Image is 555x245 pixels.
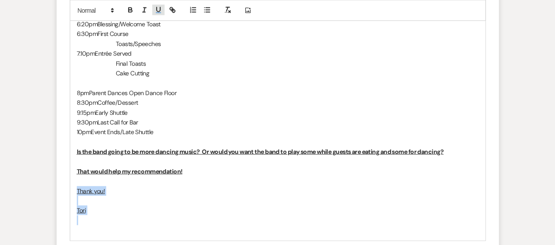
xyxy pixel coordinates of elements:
span: 7:10pm [77,50,95,57]
p: First Course [77,29,479,39]
u: That would help my recommendation! [77,167,183,175]
p: Early Shuttle [77,108,479,117]
p: Coffee/Dessert [77,98,479,107]
span: 6:20pm [77,20,98,28]
p: Entrée Served [77,49,479,58]
u: Is the band going to be more dancing music? Or would you want the band to play some while guests ... [77,148,444,156]
span: 6:30pm [77,30,98,38]
p: Parent Dances Open Dance Floor [77,88,479,98]
p: Event Ends/Late Shuttle [77,127,479,137]
p: Cake Cutting [77,68,479,78]
p: Toasts/Speeches [77,39,479,49]
span: 10pm [77,128,91,136]
p: Last Call for Bar [77,117,479,127]
span: 8:30pm [77,99,98,107]
span: 8pm [77,89,89,97]
u: Tori [77,206,86,214]
p: Blessing/Welcome Toast [77,19,479,29]
p: Final Toasts [77,59,479,68]
u: Thank you! [77,187,105,195]
span: 9:15pm [77,109,96,117]
span: 9:30pm [77,118,98,126]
